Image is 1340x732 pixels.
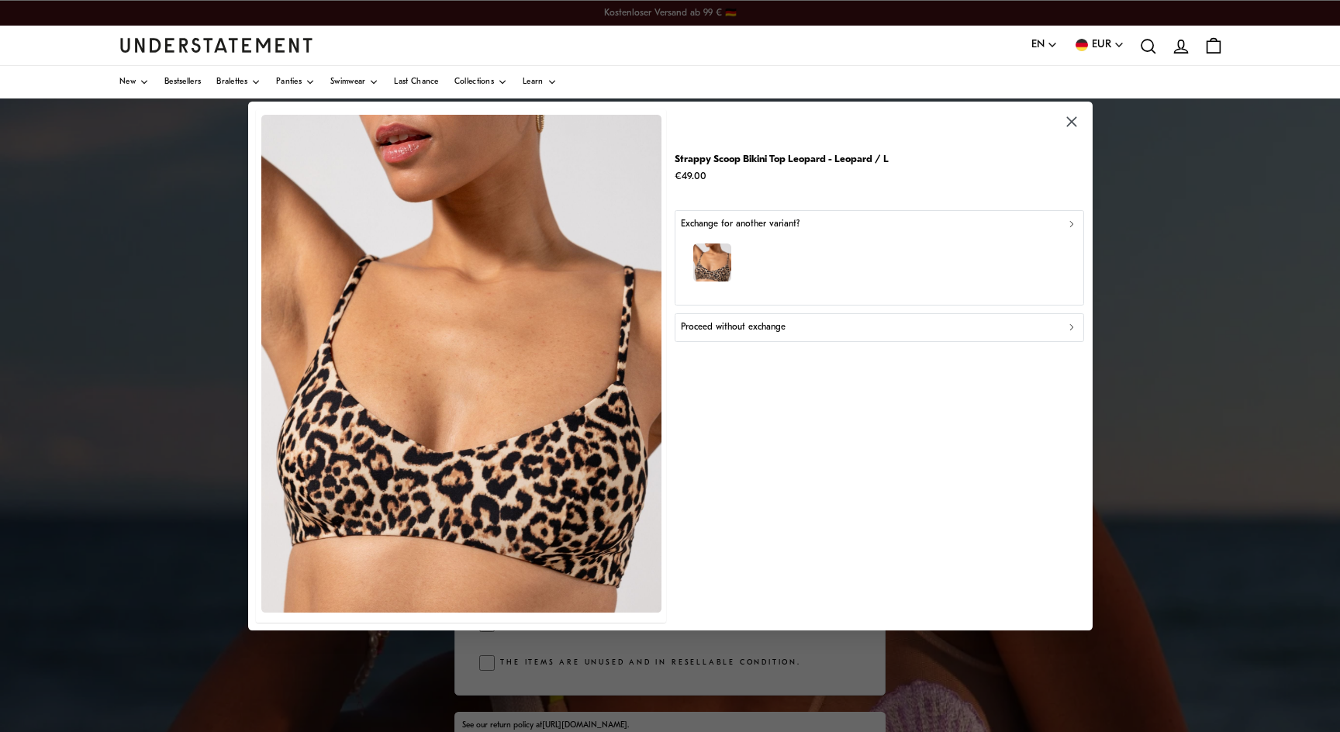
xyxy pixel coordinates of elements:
[523,66,557,98] a: Learn
[674,313,1084,341] button: Proceed without exchange
[1092,36,1111,54] span: EUR
[119,78,136,86] span: New
[119,38,313,52] a: Understatement Homepage
[164,66,201,98] a: Bestsellers
[276,78,302,86] span: Panties
[330,66,378,98] a: Swimwear
[681,320,786,335] p: Proceed without exchange
[394,78,438,86] span: Last Chance
[674,210,1084,306] button: Exchange for another variant?model-name=Rebecca|model-size=M
[1031,36,1058,54] button: EN
[394,66,438,98] a: Last Chance
[330,78,365,86] span: Swimwear
[164,78,201,86] span: Bestsellers
[523,78,544,86] span: Learn
[216,78,247,86] span: Bralettes
[454,78,494,86] span: Collections
[1073,36,1124,54] button: EUR
[216,66,261,98] a: Bralettes
[454,66,507,98] a: Collections
[674,168,888,185] p: €49.00
[681,217,800,232] p: Exchange for another variant?
[693,243,731,281] img: model-name=Rebecca|model-size=M
[276,66,315,98] a: Panties
[1031,36,1045,54] span: EN
[261,115,661,613] img: LEPS-BRA-110-1.jpg
[674,151,888,167] p: Strappy Scoop Bikini Top Leopard - Leopard / L
[119,66,149,98] a: New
